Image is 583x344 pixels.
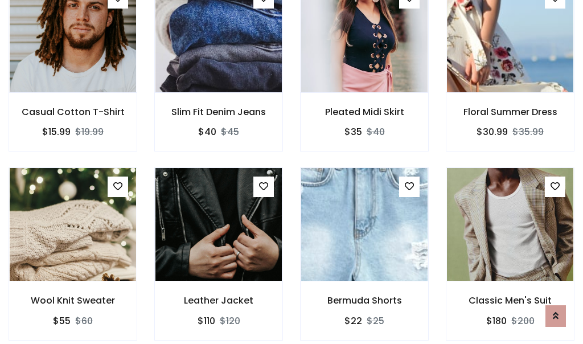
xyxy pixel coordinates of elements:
[301,295,428,306] h6: Bermuda Shorts
[75,314,93,327] del: $60
[220,314,240,327] del: $120
[367,314,384,327] del: $25
[221,125,239,138] del: $45
[198,126,216,137] h6: $40
[344,316,362,326] h6: $22
[198,316,215,326] h6: $110
[344,126,362,137] h6: $35
[486,316,507,326] h6: $180
[155,107,282,117] h6: Slim Fit Denim Jeans
[53,316,71,326] h6: $55
[9,107,137,117] h6: Casual Cotton T-Shirt
[446,107,574,117] h6: Floral Summer Dress
[301,107,428,117] h6: Pleated Midi Skirt
[446,295,574,306] h6: Classic Men's Suit
[9,295,137,306] h6: Wool Knit Sweater
[367,125,385,138] del: $40
[155,295,282,306] h6: Leather Jacket
[75,125,104,138] del: $19.99
[42,126,71,137] h6: $15.99
[511,314,535,327] del: $200
[512,125,544,138] del: $35.99
[477,126,508,137] h6: $30.99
